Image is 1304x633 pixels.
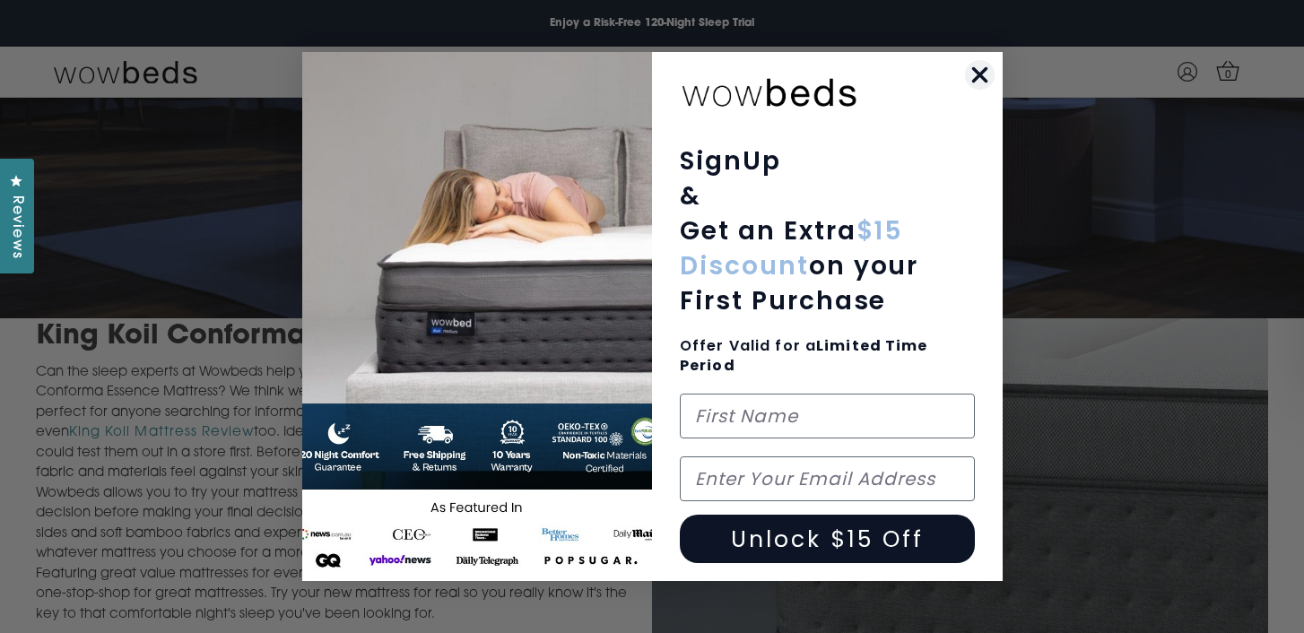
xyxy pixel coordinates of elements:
input: Enter Your Email Address [680,456,975,501]
span: $15 Discount [680,213,903,283]
span: Offer Valid for a [680,335,928,376]
img: 654b37c0-041b-4dc1-9035-2cedd1fa2a67.jpeg [302,52,653,581]
span: Get an Extra on your First Purchase [680,213,918,318]
span: & [680,178,701,213]
span: SignUp [680,143,781,178]
button: Close dialog [964,59,995,91]
span: Reviews [4,195,28,259]
span: Limited Time Period [680,335,928,376]
button: Unlock $15 Off [680,515,975,563]
img: wowbeds-logo-2 [680,65,859,117]
input: First Name [680,394,975,438]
